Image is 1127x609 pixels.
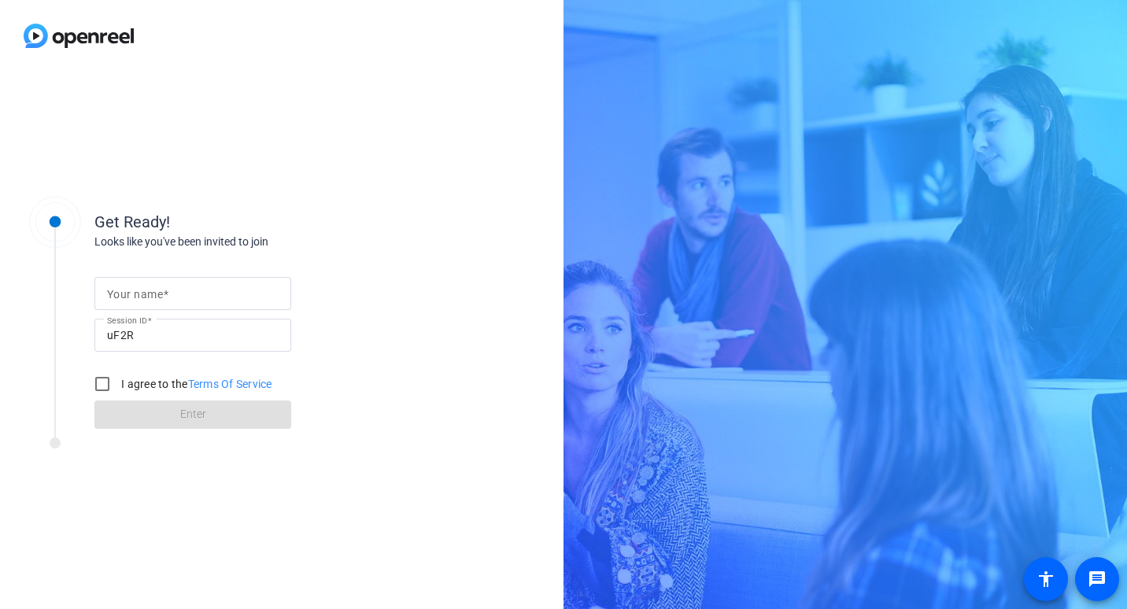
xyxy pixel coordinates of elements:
[1036,570,1055,589] mat-icon: accessibility
[188,378,272,390] a: Terms Of Service
[94,210,409,234] div: Get Ready!
[107,316,147,325] mat-label: Session ID
[1088,570,1107,589] mat-icon: message
[118,376,272,392] label: I agree to the
[94,234,409,250] div: Looks like you've been invited to join
[107,288,163,301] mat-label: Your name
